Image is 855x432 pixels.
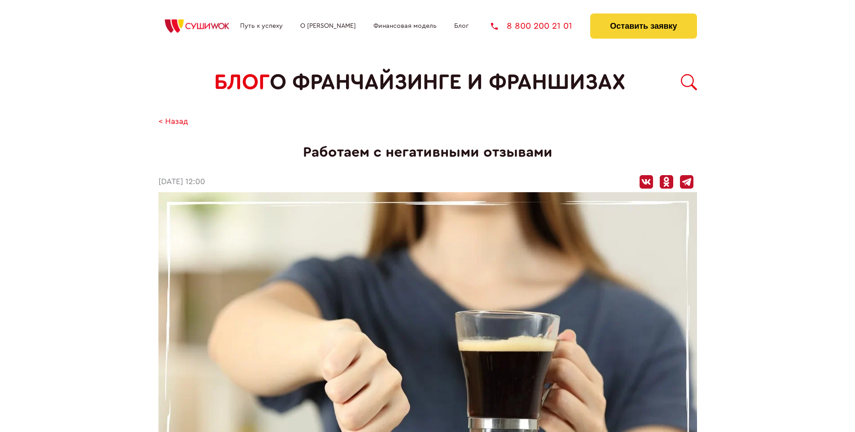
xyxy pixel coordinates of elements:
[454,22,469,30] a: Блог
[270,70,625,95] span: о франчайзинге и франшизах
[507,22,572,31] span: 8 800 200 21 01
[158,117,188,127] a: < Назад
[590,13,697,39] button: Оставить заявку
[491,22,572,31] a: 8 800 200 21 01
[373,22,437,30] a: Финансовая модель
[240,22,283,30] a: Путь к успеху
[214,70,270,95] span: БЛОГ
[158,177,205,187] time: [DATE] 12:00
[158,144,697,161] h1: Работаем с негативными отзывами
[300,22,356,30] a: О [PERSON_NAME]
